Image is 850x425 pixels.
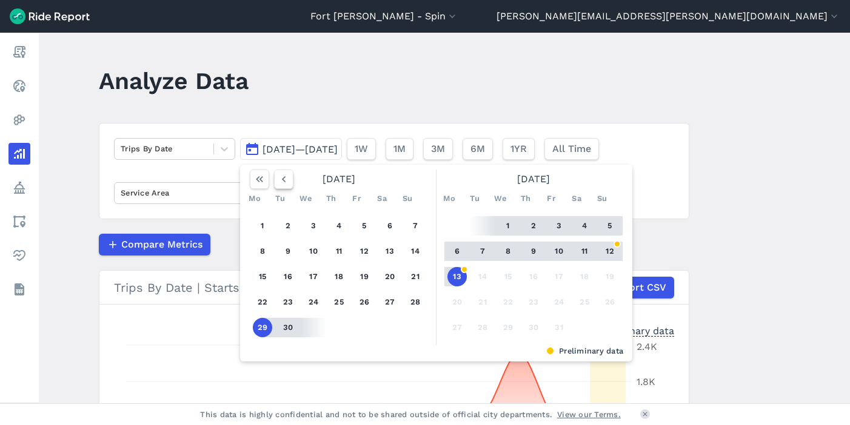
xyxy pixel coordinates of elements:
tspan: 1.8K [637,376,655,387]
button: 12 [355,242,374,261]
button: 28 [473,318,492,337]
button: 20 [447,292,467,312]
div: Tu [465,189,484,208]
div: Trips By Date | Starts | Spin [114,277,674,298]
div: [DATE] [440,170,627,189]
div: Sa [372,189,392,208]
button: 11 [329,242,349,261]
button: 13 [380,242,400,261]
button: 16 [524,267,543,286]
a: Policy [8,177,30,199]
tspan: 2.4K [637,341,657,352]
div: Preliminary data [249,345,623,357]
button: 25 [329,292,349,312]
button: 29 [498,318,518,337]
button: 1YR [503,138,535,160]
span: All Time [552,142,591,156]
button: 19 [355,267,374,286]
button: 19 [600,267,620,286]
button: 6 [447,242,467,261]
button: 12 [600,242,620,261]
button: 30 [524,318,543,337]
button: 15 [498,267,518,286]
button: 1 [498,216,518,236]
button: 17 [549,267,569,286]
h1: Analyze Data [99,64,249,97]
button: 26 [355,292,374,312]
button: 18 [575,267,594,286]
button: 1 [253,216,272,236]
span: 1W [355,142,368,156]
div: [DATE] [245,170,433,189]
button: 2 [278,216,298,236]
span: 6M [470,142,485,156]
button: 25 [575,292,594,312]
div: Mo [245,189,264,208]
button: 17 [304,267,323,286]
button: 6 [380,216,400,236]
button: [DATE]—[DATE] [240,138,342,160]
button: 21 [473,292,492,312]
button: 27 [447,318,467,337]
button: 22 [498,292,518,312]
button: 24 [304,292,323,312]
button: 9 [524,242,543,261]
button: 3 [549,216,569,236]
button: 9 [278,242,298,261]
div: We [490,189,510,208]
a: View our Terms. [557,409,621,420]
img: Ride Report [10,8,90,24]
button: 3M [423,138,453,160]
div: Fr [541,189,561,208]
a: Areas [8,211,30,232]
div: Fr [347,189,366,208]
div: Th [321,189,341,208]
button: 8 [498,242,518,261]
button: 20 [380,267,400,286]
a: Realtime [8,75,30,97]
button: 4 [329,216,349,236]
div: Su [592,189,612,208]
button: 10 [549,242,569,261]
button: 3 [304,216,323,236]
span: 1M [393,142,406,156]
button: Fort [PERSON_NAME] - Spin [310,9,458,24]
a: Heatmaps [8,109,30,131]
button: 21 [406,267,425,286]
button: 28 [406,292,425,312]
div: Preliminary data [597,324,674,337]
button: 18 [329,267,349,286]
button: 13 [447,267,467,286]
button: 2 [524,216,543,236]
button: All Time [544,138,599,160]
button: 29 [253,318,272,337]
button: 31 [549,318,569,337]
button: 4 [575,216,594,236]
button: 27 [380,292,400,312]
button: 10 [304,242,323,261]
span: Export CSV [612,280,666,295]
button: 14 [473,267,492,286]
button: 23 [278,292,298,312]
button: 22 [253,292,272,312]
a: Datasets [8,278,30,300]
button: 6M [463,138,493,160]
div: Th [516,189,535,208]
button: 1W [347,138,376,160]
button: 16 [278,267,298,286]
span: 1YR [510,142,527,156]
div: Tu [270,189,290,208]
button: 5 [355,216,374,236]
button: 5 [600,216,620,236]
button: [PERSON_NAME][EMAIL_ADDRESS][PERSON_NAME][DOMAIN_NAME] [497,9,840,24]
span: [DATE]—[DATE] [263,143,338,155]
a: Report [8,41,30,63]
button: Compare Metrics [99,234,210,255]
button: 7 [406,216,425,236]
div: Mo [440,189,459,208]
span: 3M [431,142,445,156]
button: 30 [278,318,298,337]
button: 1M [386,138,413,160]
a: Health [8,245,30,266]
button: 23 [524,292,543,312]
